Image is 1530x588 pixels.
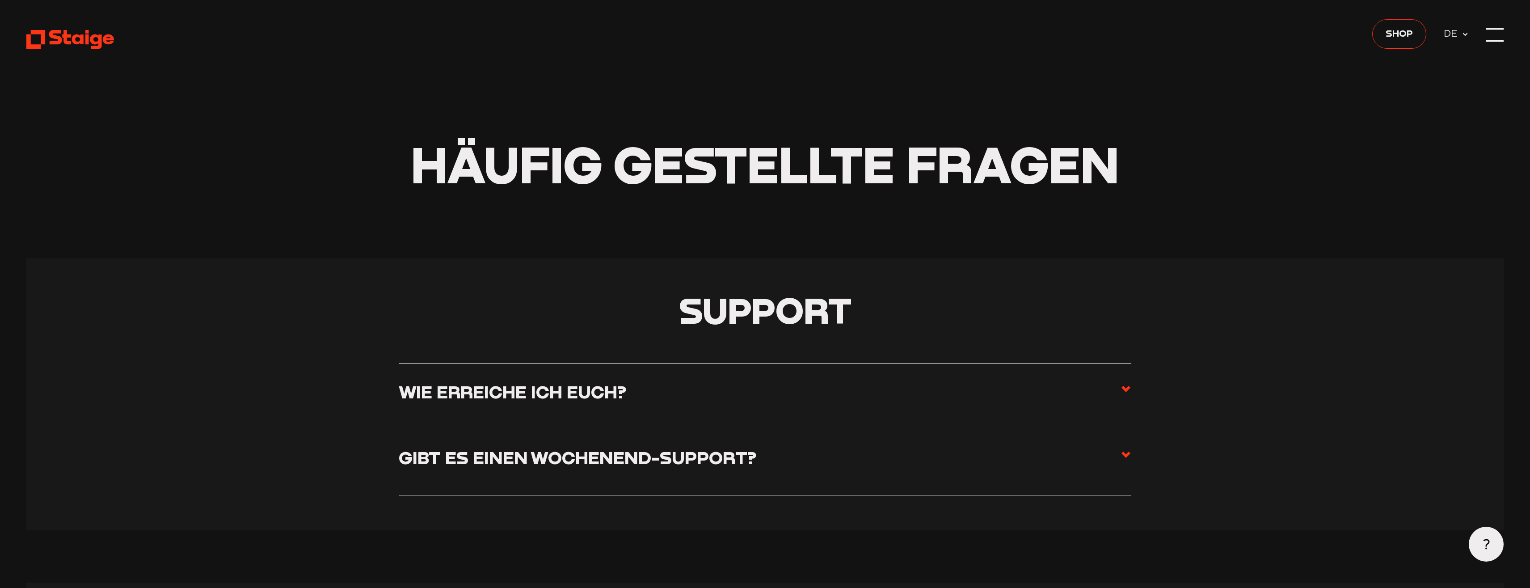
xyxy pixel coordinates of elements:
[399,447,756,469] h3: Gibt es einen Wochenend-Support?
[1386,25,1413,41] span: Shop
[399,381,626,403] h3: Wie erreiche ich euch?
[1444,26,1462,41] span: DE
[1372,19,1427,49] a: Shop
[411,133,1119,195] span: Häufig gestellte Fragen
[679,288,851,332] span: Support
